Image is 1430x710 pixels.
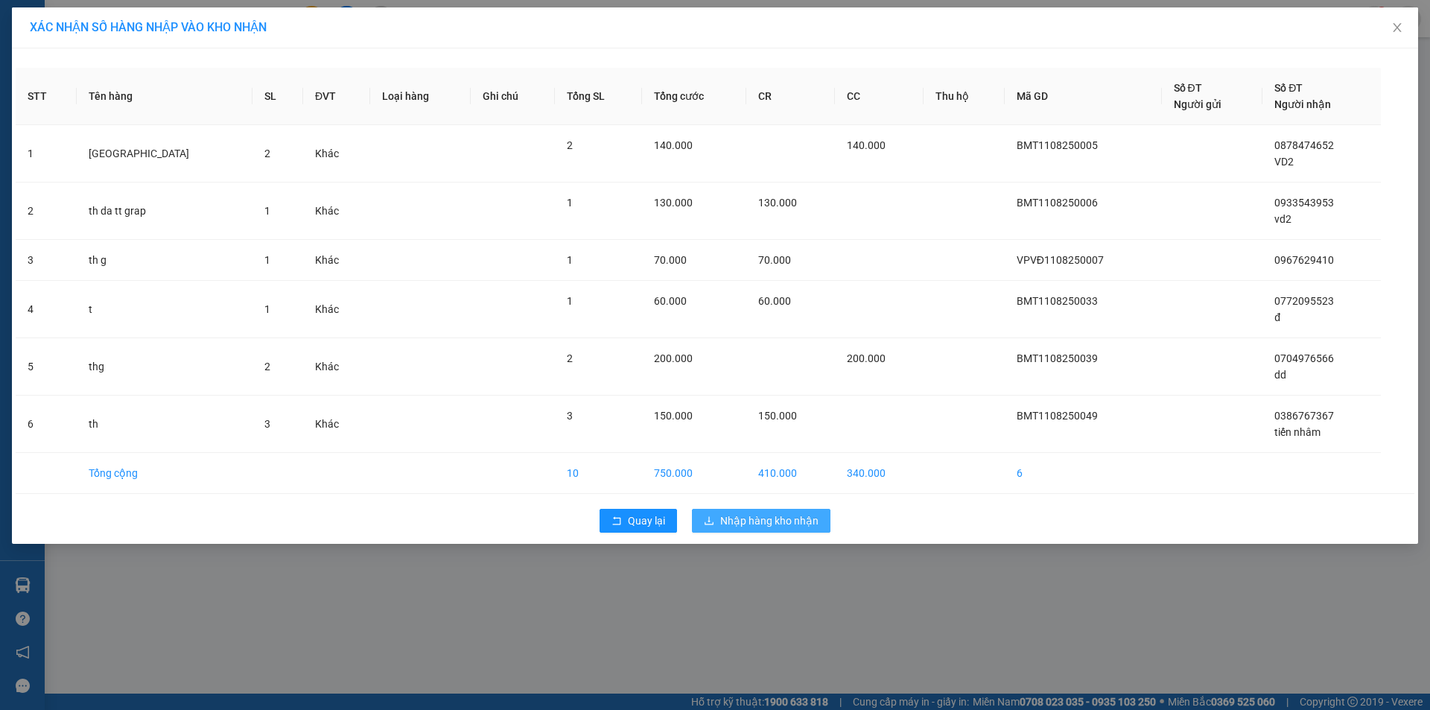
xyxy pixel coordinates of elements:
td: 4 [16,281,77,338]
span: Nhập hàng kho nhận [720,513,819,529]
th: CR [746,68,835,125]
th: Tổng SL [555,68,642,125]
span: 150.000 [654,410,693,422]
span: 0967629410 [1274,254,1334,266]
span: close [1391,22,1403,34]
td: Khác [303,396,370,453]
th: Ghi chú [471,68,555,125]
span: 1 [567,254,573,266]
span: 0933543953 [1274,197,1334,209]
span: Số ĐT [1274,82,1303,94]
span: 2 [567,352,573,364]
span: 1 [264,205,270,217]
span: Người gửi [1174,98,1221,110]
td: 6 [16,396,77,453]
td: Khác [303,281,370,338]
button: downloadNhập hàng kho nhận [692,509,830,533]
th: STT [16,68,77,125]
span: VD2 [1274,156,1294,168]
button: rollbackQuay lại [600,509,677,533]
td: Khác [303,183,370,240]
span: BMT1108250033 [1017,295,1098,307]
span: 130.000 [758,197,797,209]
span: 1 [264,303,270,315]
span: 70.000 [654,254,687,266]
span: 70.000 [758,254,791,266]
th: CC [835,68,924,125]
span: BMT1108250005 [1017,139,1098,151]
td: th g [77,240,252,281]
span: vd2 [1274,213,1291,225]
td: 2 [16,183,77,240]
span: 2 [264,361,270,373]
td: Khác [303,240,370,281]
span: 130.000 [654,197,693,209]
span: XÁC NHẬN SỐ HÀNG NHẬP VÀO KHO NHẬN [30,20,267,34]
td: 1 [16,125,77,183]
th: SL [252,68,303,125]
span: 150.000 [758,410,797,422]
td: th [77,396,252,453]
span: BMT1108250039 [1017,352,1098,364]
span: Người nhận [1274,98,1331,110]
span: 1 [264,254,270,266]
td: 5 [16,338,77,396]
th: Tên hàng [77,68,252,125]
th: ĐVT [303,68,370,125]
span: 2 [567,139,573,151]
td: 750.000 [642,453,746,494]
span: 2 [264,148,270,159]
span: BMT1108250049 [1017,410,1098,422]
td: Khác [303,125,370,183]
td: 10 [555,453,642,494]
td: Tổng cộng [77,453,252,494]
span: rollback [611,516,622,527]
td: [GEOGRAPHIC_DATA] [77,125,252,183]
td: 340.000 [835,453,924,494]
th: Tổng cước [642,68,746,125]
span: 1 [567,295,573,307]
button: Close [1376,7,1418,49]
span: 140.000 [654,139,693,151]
span: tiến nhâm [1274,426,1321,438]
span: dd [1274,369,1286,381]
span: 140.000 [847,139,886,151]
span: 60.000 [654,295,687,307]
th: Mã GD [1005,68,1162,125]
span: 60.000 [758,295,791,307]
span: đ [1274,311,1280,323]
td: t [77,281,252,338]
span: Quay lại [628,513,665,529]
td: thg [77,338,252,396]
td: th da tt grap [77,183,252,240]
span: 0878474652 [1274,139,1334,151]
td: 6 [1005,453,1162,494]
th: Thu hộ [924,68,1005,125]
span: 200.000 [654,352,693,364]
span: 200.000 [847,352,886,364]
span: 3 [567,410,573,422]
td: 3 [16,240,77,281]
th: Loại hàng [370,68,470,125]
span: 0704976566 [1274,352,1334,364]
span: 0772095523 [1274,295,1334,307]
span: Số ĐT [1174,82,1202,94]
span: 0386767367 [1274,410,1334,422]
td: 410.000 [746,453,835,494]
span: 3 [264,418,270,430]
span: download [704,516,714,527]
span: 1 [567,197,573,209]
span: BMT1108250006 [1017,197,1098,209]
span: VPVĐ1108250007 [1017,254,1104,266]
td: Khác [303,338,370,396]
